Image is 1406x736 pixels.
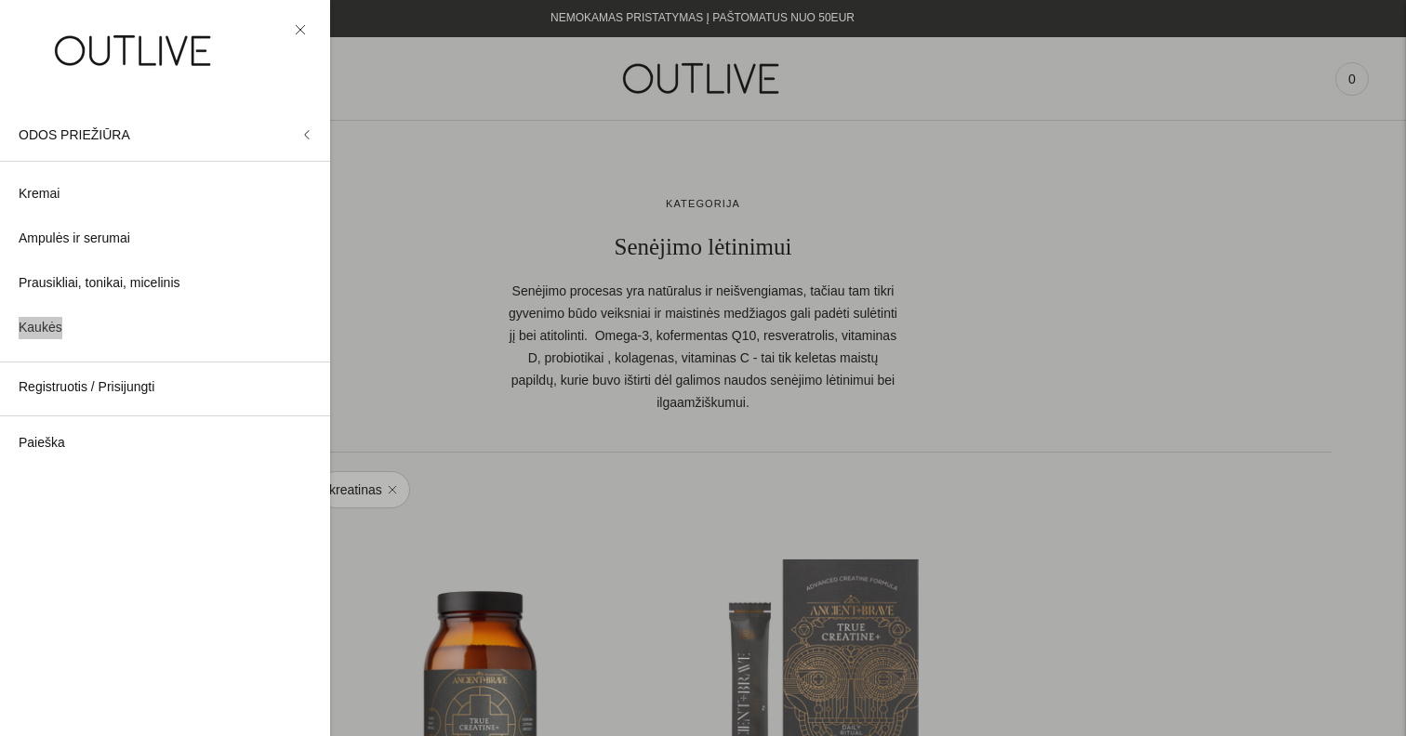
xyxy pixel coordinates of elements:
span: Ampulės ir serumai [19,228,130,250]
img: OUTLIVE [19,19,251,83]
span: Kremai [19,183,60,205]
span: Kaukės [19,317,62,339]
span: ODOS PRIEŽIŪRA [19,127,130,142]
span: Prausikliai, tonikai, micelinis [19,272,180,295]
